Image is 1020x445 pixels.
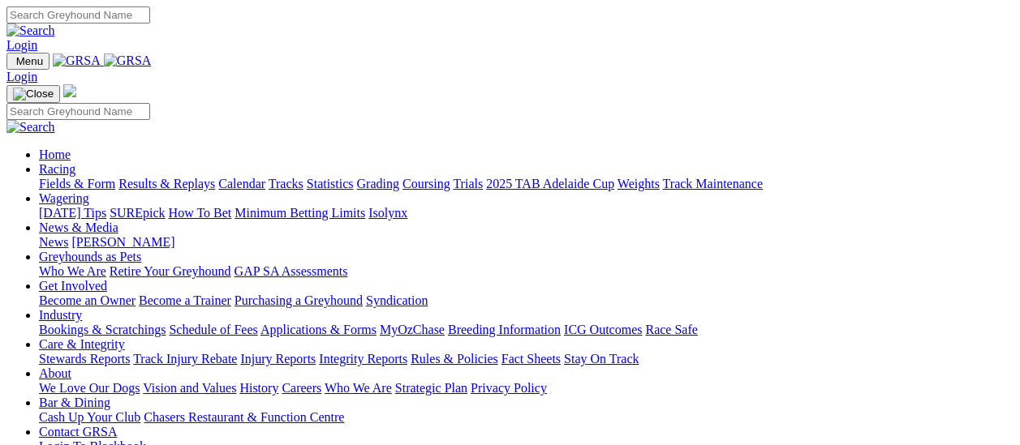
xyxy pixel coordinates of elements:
[39,264,1014,279] div: Greyhounds as Pets
[471,381,547,395] a: Privacy Policy
[63,84,76,97] img: logo-grsa-white.png
[110,264,231,278] a: Retire Your Greyhound
[402,177,450,190] a: Coursing
[39,381,140,395] a: We Love Our Dogs
[39,308,82,322] a: Industry
[39,148,71,161] a: Home
[39,177,1014,191] div: Racing
[366,293,428,307] a: Syndication
[282,381,321,395] a: Careers
[104,53,152,68] img: GRSA
[143,381,236,395] a: Vision and Values
[133,352,237,366] a: Track Injury Rebate
[53,53,101,68] img: GRSA
[139,293,231,307] a: Become a Trainer
[71,235,174,249] a: [PERSON_NAME]
[6,120,55,135] img: Search
[39,235,1014,250] div: News & Media
[368,206,407,220] a: Isolynx
[239,381,278,395] a: History
[144,410,344,424] a: Chasers Restaurant & Function Centre
[235,264,348,278] a: GAP SA Assessments
[39,235,68,249] a: News
[39,396,110,409] a: Bar & Dining
[260,323,377,336] a: Applications & Forms
[39,366,71,380] a: About
[325,381,392,395] a: Who We Are
[307,177,354,190] a: Statistics
[39,410,1014,425] div: Bar & Dining
[380,323,445,336] a: MyOzChase
[448,323,561,336] a: Breeding Information
[39,220,118,234] a: News & Media
[411,352,498,366] a: Rules & Policies
[110,206,165,220] a: SUREpick
[39,191,89,205] a: Wagering
[39,206,1014,220] div: Wagering
[39,177,115,190] a: Fields & Form
[357,177,399,190] a: Grading
[395,381,467,395] a: Strategic Plan
[486,177,614,190] a: 2025 TAB Adelaide Cup
[6,103,150,120] input: Search
[618,177,660,190] a: Weights
[645,323,697,336] a: Race Safe
[169,323,257,336] a: Schedule of Fees
[39,162,75,176] a: Racing
[269,177,303,190] a: Tracks
[118,177,215,190] a: Results & Replays
[6,53,49,70] button: Toggle navigation
[663,177,763,190] a: Track Maintenance
[319,352,407,366] a: Integrity Reports
[39,352,130,366] a: Stewards Reports
[235,206,365,220] a: Minimum Betting Limits
[501,352,561,366] a: Fact Sheets
[39,323,1014,337] div: Industry
[16,55,43,67] span: Menu
[39,206,106,220] a: [DATE] Tips
[564,323,642,336] a: ICG Outcomes
[240,352,316,366] a: Injury Reports
[564,352,639,366] a: Stay On Track
[13,88,54,101] img: Close
[39,337,125,351] a: Care & Integrity
[39,425,117,439] a: Contact GRSA
[6,38,37,52] a: Login
[453,177,483,190] a: Trials
[39,250,141,263] a: Greyhounds as Pets
[39,410,140,424] a: Cash Up Your Club
[6,24,55,38] img: Search
[39,264,106,278] a: Who We Are
[39,381,1014,396] div: About
[6,70,37,83] a: Login
[39,323,166,336] a: Bookings & Scratchings
[169,206,232,220] a: How To Bet
[39,293,1014,308] div: Get Involved
[235,293,363,307] a: Purchasing a Greyhound
[6,6,150,24] input: Search
[6,85,60,103] button: Toggle navigation
[39,279,107,293] a: Get Involved
[39,352,1014,366] div: Care & Integrity
[39,293,136,307] a: Become an Owner
[218,177,265,190] a: Calendar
